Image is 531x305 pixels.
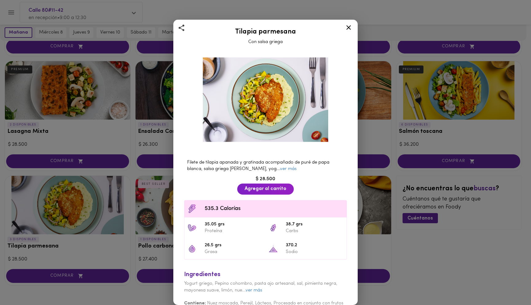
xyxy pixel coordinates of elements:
img: 370.2 Sodio [269,244,278,253]
span: Agregar al carrito [245,186,286,192]
p: Sodio [286,249,344,255]
img: Tilapia parmesana [195,50,336,149]
span: 35.05 grs [205,221,262,228]
p: Proteína [205,228,262,234]
img: Contenido calórico [187,204,197,213]
span: Con salsa griega [248,40,283,44]
img: 26.5 grs Grasa [187,244,197,253]
a: ver más [246,288,262,293]
span: 38.7 grs [286,221,344,228]
p: Grasa [205,249,262,255]
img: 38.7 grs Carbs [269,223,278,232]
h2: Tilapia parmesana [181,28,350,36]
div: $ 28.500 [181,176,350,183]
iframe: Messagebird Livechat Widget [495,269,525,299]
span: Filete de tilapia apanada y gratinada acompañado de puré de papa blanca, salsa griega [PERSON_NAM... [187,160,329,171]
button: Agregar al carrito [237,184,294,194]
span: 535.3 Calorías [205,205,344,213]
div: Ingredientes [184,270,347,279]
img: 35.05 grs Proteína [187,223,197,232]
p: Carbs [286,228,344,234]
span: Yogurt griego, Pepino cohombro, pasta ajo artesanal, sal, pimienta negra, mayonesa suave, limón, ... [184,281,337,292]
a: ver más [280,167,297,171]
span: 26.5 grs [205,242,262,249]
span: 370.2 [286,242,344,249]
